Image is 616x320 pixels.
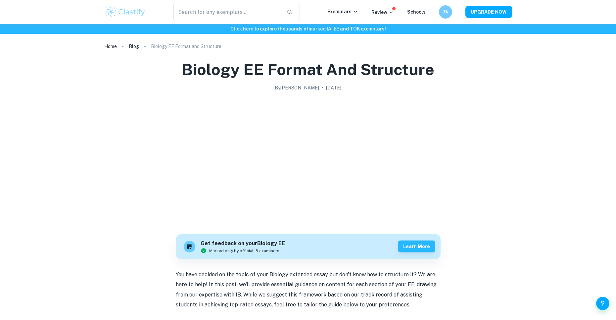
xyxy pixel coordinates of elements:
[1,25,615,32] h6: Click here to explore thousands of marked IA, EE and TOK exemplars !
[176,270,441,320] p: You have decided on the topic of your Biology extended essay but don't know how to structure it? ...
[596,297,609,310] button: Help and Feedback
[129,42,139,51] a: Blog
[442,8,449,16] h6: ｱﾑ
[371,9,394,16] p: Review
[176,94,441,227] img: Biology EE Format and Structure cover image
[465,6,512,18] button: UPGRADE NOW
[327,8,358,15] p: Exemplars
[326,84,341,91] h2: [DATE]
[209,248,279,254] span: Marked only by official IB examiners
[182,59,434,80] h1: Biology EE Format and Structure
[275,84,319,91] h2: By [PERSON_NAME]
[104,5,146,19] img: Clastify logo
[322,84,323,91] p: •
[151,43,221,50] p: Biology EE Format and Structure
[439,5,452,19] button: ｱﾑ
[173,3,282,21] input: Search for any exemplars...
[407,9,426,15] a: Schools
[201,240,285,248] h6: Get feedback on your Biology EE
[176,234,441,259] a: Get feedback on yourBiology EEMarked only by official IB examinersLearn more
[104,42,117,51] a: Home
[398,240,435,252] button: Learn more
